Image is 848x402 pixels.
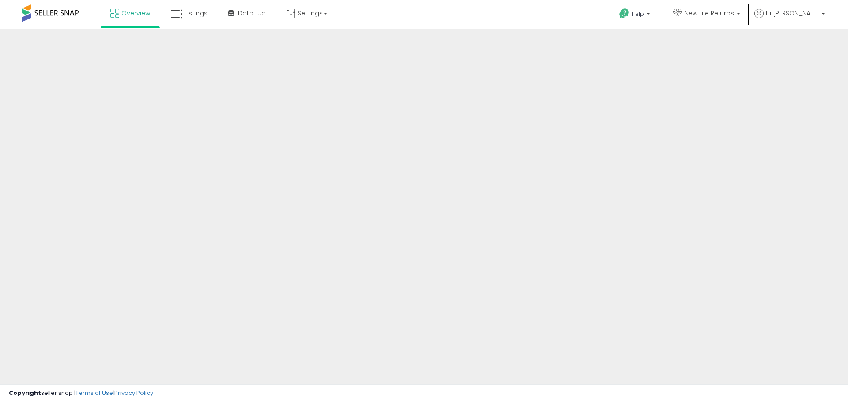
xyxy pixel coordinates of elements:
[685,9,734,18] span: New Life Refurbs
[185,9,208,18] span: Listings
[754,9,825,29] a: Hi [PERSON_NAME]
[766,9,819,18] span: Hi [PERSON_NAME]
[632,10,644,18] span: Help
[76,389,113,397] a: Terms of Use
[121,9,150,18] span: Overview
[9,389,153,398] div: seller snap | |
[114,389,153,397] a: Privacy Policy
[9,389,41,397] strong: Copyright
[238,9,266,18] span: DataHub
[619,8,630,19] i: Get Help
[612,1,659,29] a: Help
